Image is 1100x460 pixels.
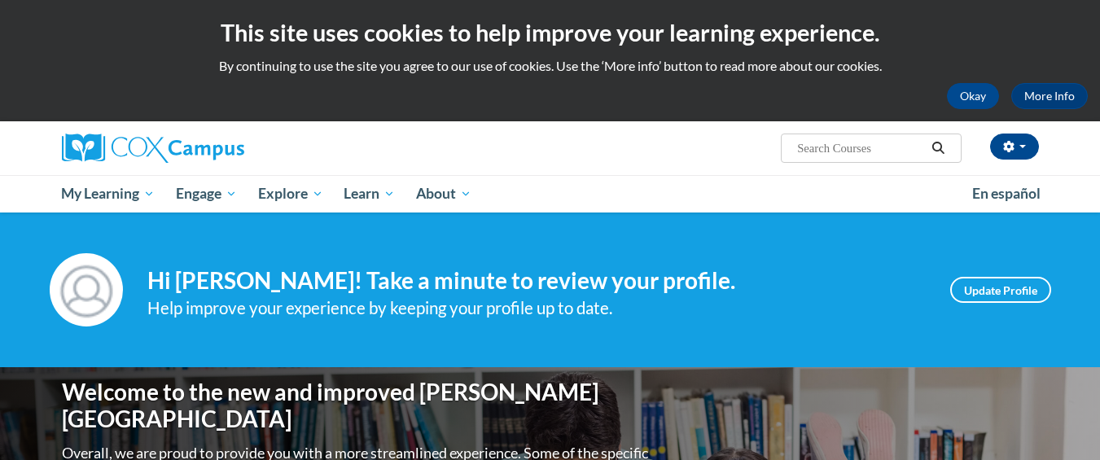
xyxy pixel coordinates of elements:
[795,138,926,158] input: Search Courses
[12,16,1088,49] h2: This site uses cookies to help improve your learning experience.
[12,57,1088,75] p: By continuing to use the site you agree to our use of cookies. Use the ‘More info’ button to read...
[405,175,482,212] a: About
[37,175,1063,212] div: Main menu
[165,175,248,212] a: Engage
[62,134,371,163] a: Cox Campus
[947,83,999,109] button: Okay
[333,175,405,212] a: Learn
[962,177,1051,211] a: En español
[344,184,395,204] span: Learn
[176,184,237,204] span: Engage
[61,184,155,204] span: My Learning
[50,253,123,326] img: Profile Image
[258,184,323,204] span: Explore
[248,175,334,212] a: Explore
[950,277,1051,303] a: Update Profile
[147,295,926,322] div: Help improve your experience by keeping your profile up to date.
[972,185,1041,202] span: En español
[51,175,166,212] a: My Learning
[147,267,926,295] h4: Hi [PERSON_NAME]! Take a minute to review your profile.
[926,138,950,158] button: Search
[62,134,244,163] img: Cox Campus
[1011,83,1088,109] a: More Info
[62,379,652,433] h1: Welcome to the new and improved [PERSON_NAME][GEOGRAPHIC_DATA]
[990,134,1039,160] button: Account Settings
[416,184,471,204] span: About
